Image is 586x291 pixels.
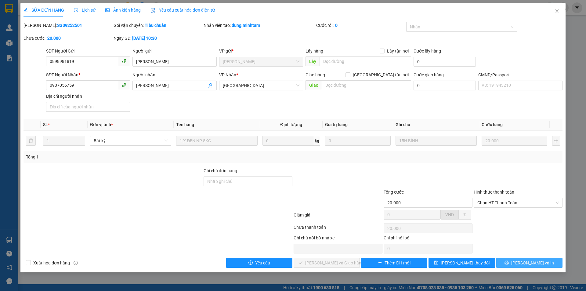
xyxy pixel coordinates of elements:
[414,57,476,67] input: Cước lấy hàng
[293,224,383,235] div: Chưa thanh toán
[219,48,303,54] div: VP gửi
[46,102,130,112] input: Địa chỉ của người nhận
[384,235,472,244] div: Chi phí nội bộ
[26,154,226,160] div: Tổng: 1
[306,72,325,77] span: Giao hàng
[325,122,348,127] span: Giá trị hàng
[74,8,78,12] span: clock-circle
[248,260,253,265] span: exclamation-circle
[350,71,411,78] span: [GEOGRAPHIC_DATA] tận nơi
[482,136,547,146] input: 0
[32,38,56,43] span: 0984026347
[145,23,166,28] b: Tiêu chuẩn
[105,8,141,13] span: Ảnh kiện hàng
[204,168,237,173] label: Ghi chú đơn hàng
[121,82,126,87] span: phone
[316,22,405,29] div: Cước rồi :
[74,8,96,13] span: Lịch sử
[74,261,78,265] span: info-circle
[414,72,444,77] label: Cước giao hàng
[46,93,130,100] div: Địa chỉ người nhận
[132,48,216,54] div: Người gửi
[322,80,411,90] input: Dọc đường
[232,23,260,28] b: dung.minhtam
[474,190,514,195] label: Hình thức thanh toán
[121,59,126,64] span: phone
[335,23,338,28] b: 0
[2,27,56,32] span: N.gửi:
[150,8,155,13] img: icon
[46,71,130,78] div: SĐT Người Nhận
[114,22,202,29] div: Gói vận chuyển:
[2,3,51,7] span: 14:00-
[2,33,27,37] span: Ngày/ giờ gửi:
[132,71,216,78] div: Người nhận
[414,49,441,53] label: Cước lấy hàng
[280,122,302,127] span: Định lượng
[30,8,62,13] strong: PHIẾU TRẢ HÀNG
[13,3,51,7] span: [DATE]-
[2,43,60,56] span: 1 BAO NP 15KG ([GEOGRAPHIC_DATA])
[24,35,112,42] div: Chưa cước :
[294,235,382,244] div: Ghi chú nội bộ nhà xe
[385,48,411,54] span: Lấy tận nơi
[26,3,51,7] span: [PERSON_NAME]
[434,260,438,265] span: save
[36,14,70,20] span: SG09252243
[505,260,509,265] span: printer
[255,260,270,266] span: Yêu cầu
[478,71,562,78] div: CMND/Passport
[31,260,72,266] span: Xuất hóa đơn hàng
[16,38,32,43] span: THÀNH -
[43,122,48,127] span: SL
[204,22,315,29] div: Nhân viên tạo:
[294,258,360,268] button: check[PERSON_NAME] và Giao hàng
[90,122,113,127] span: Đơn vị tính
[384,190,404,195] span: Tổng cước
[378,260,382,265] span: plus
[314,136,320,146] span: kg
[555,9,559,14] span: close
[208,83,213,88] span: user-add
[27,33,58,37] span: 11:11:34 [DATE]
[429,258,495,268] button: save[PERSON_NAME] thay đổi
[13,27,56,32] span: LAMVITA-
[548,3,566,20] button: Close
[24,8,28,12] span: edit
[320,56,411,66] input: Dọc đường
[2,44,60,56] span: Tên hàng:
[31,27,56,32] span: 0364406979
[132,36,157,41] b: [DATE] 10:30
[396,136,477,146] input: Ghi Chú
[385,260,411,266] span: Thêm ĐH mới
[496,258,562,268] button: printer[PERSON_NAME] và In
[114,35,202,42] div: Ngày GD:
[176,122,194,127] span: Tên hàng
[219,72,236,77] span: VP Nhận
[223,57,299,66] span: Hồ Chí Minh
[325,136,391,146] input: 0
[414,81,476,90] input: Cước giao hàng
[47,36,61,41] b: 20.000
[57,23,82,28] b: SG09252501
[46,48,130,54] div: SĐT Người Gửi
[511,260,554,266] span: [PERSON_NAME] và In
[26,136,36,146] button: delete
[223,81,299,90] span: Tiền Giang
[441,260,490,266] span: [PERSON_NAME] thay đổi
[176,136,257,146] input: VD: Bàn, Ghế
[293,212,383,222] div: Giảm giá
[105,8,110,12] span: picture
[306,56,320,66] span: Lấy
[482,122,503,127] span: Cước hàng
[150,8,215,13] span: Yêu cầu xuất hóa đơn điện tử
[361,258,427,268] button: plusThêm ĐH mới
[552,136,560,146] button: plus
[463,212,466,217] span: %
[204,176,292,186] input: Ghi chú đơn hàng
[94,136,168,145] span: Bất kỳ
[226,258,292,268] button: exclamation-circleYêu cầu
[445,212,454,217] span: VND
[24,22,112,29] div: [PERSON_NAME]:
[21,14,70,20] strong: MĐH:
